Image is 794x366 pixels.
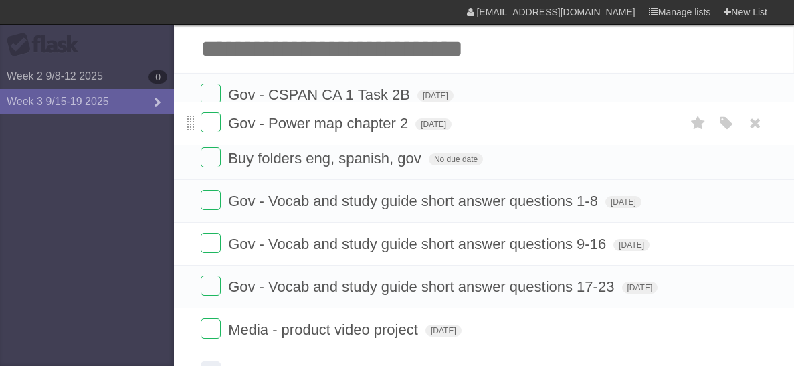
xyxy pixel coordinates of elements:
span: Gov - Vocab and study guide short answer questions 9-16 [228,236,609,252]
span: Gov - Power map chapter 2 [228,115,411,132]
span: Gov - CSPAN CA 1 Task 2B [228,86,413,103]
b: 0 [148,70,167,84]
label: Done [201,318,221,339]
label: Done [201,147,221,167]
label: Done [201,112,221,132]
label: Done [201,190,221,210]
span: [DATE] [415,118,452,130]
label: Done [201,233,221,253]
span: Gov - Vocab and study guide short answer questions 17-23 [228,278,617,295]
label: Done [201,84,221,104]
span: [DATE] [425,325,462,337]
label: Done [201,276,221,296]
span: [DATE] [613,239,650,251]
span: Media - product video project [228,321,421,338]
span: Buy folders eng, spanish, gov [228,150,425,167]
span: No due date [429,153,483,165]
span: [DATE] [417,90,454,102]
div: Flask [7,33,87,57]
span: [DATE] [605,196,641,208]
span: Gov - Vocab and study guide short answer questions 1-8 [228,193,601,209]
label: Star task [686,112,711,134]
span: [DATE] [622,282,658,294]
